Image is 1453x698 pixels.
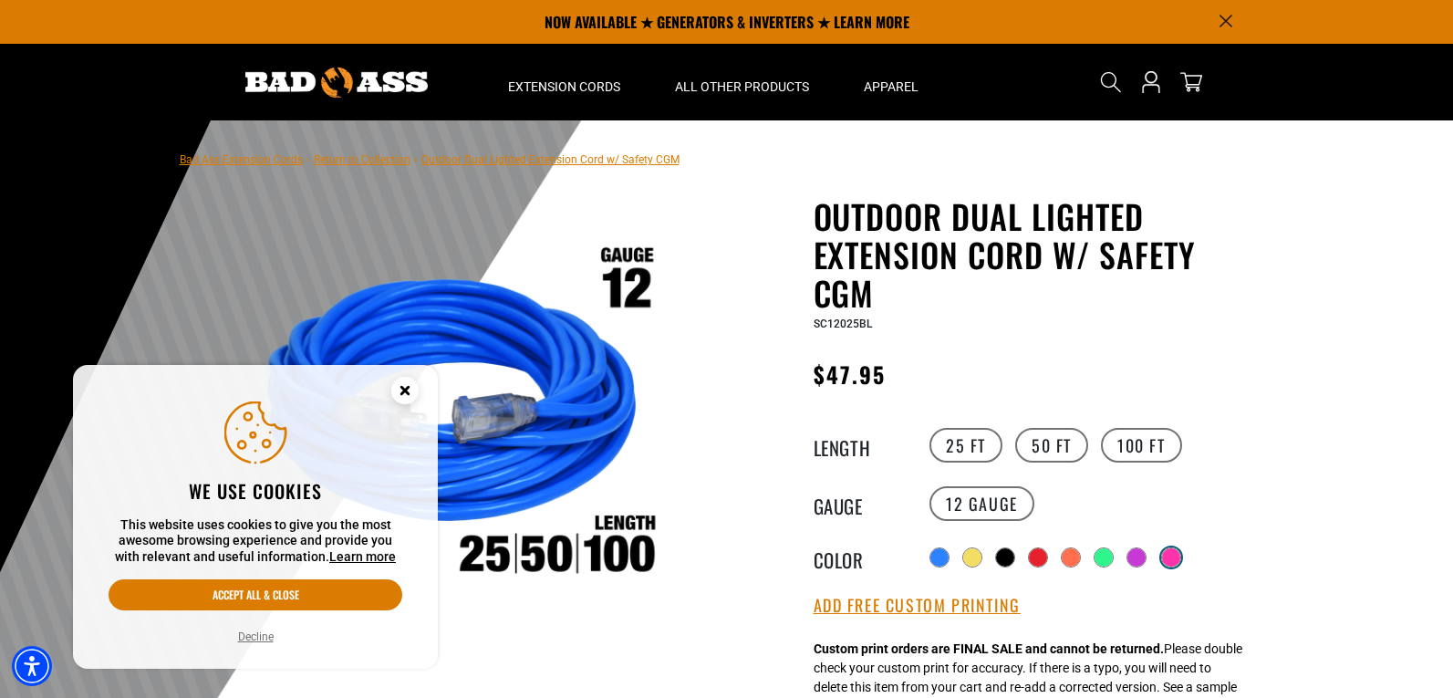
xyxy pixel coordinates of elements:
[929,486,1034,521] label: 12 Gauge
[329,549,396,564] a: This website uses cookies to give you the most awesome browsing experience and provide you with r...
[233,628,279,646] button: Decline
[245,68,428,98] img: Bad Ass Extension Cords
[814,641,1164,656] strong: Custom print orders are FINAL SALE and cannot be returned.
[814,433,905,457] legend: Length
[1101,428,1182,463] label: 100 FT
[421,153,680,166] span: Outdoor Dual Lighted Extension Cord w/ Safety CGM
[814,197,1261,312] h1: Outdoor Dual Lighted Extension Cord w/ Safety CGM
[109,479,402,503] h2: We use cookies
[12,646,52,686] div: Accessibility Menu
[814,358,886,391] span: $47.95
[836,44,946,120] summary: Apparel
[481,44,648,120] summary: Extension Cords
[180,148,680,170] nav: breadcrumbs
[814,546,905,569] legend: Color
[508,78,620,95] span: Extension Cords
[109,517,402,566] p: This website uses cookies to give you the most awesome browsing experience and provide you with r...
[1096,68,1126,97] summary: Search
[814,596,1021,616] button: Add Free Custom Printing
[864,78,919,95] span: Apparel
[180,153,303,166] a: Bad Ass Extension Cords
[314,153,410,166] a: Return to Collection
[814,318,872,330] span: SC12025BL
[675,78,809,95] span: All Other Products
[648,44,836,120] summary: All Other Products
[814,492,905,516] legend: Gauge
[414,153,418,166] span: ›
[306,153,310,166] span: ›
[109,579,402,610] button: Accept all & close
[929,428,1002,463] label: 25 FT
[1015,428,1088,463] label: 50 FT
[73,365,438,670] aside: Cookie Consent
